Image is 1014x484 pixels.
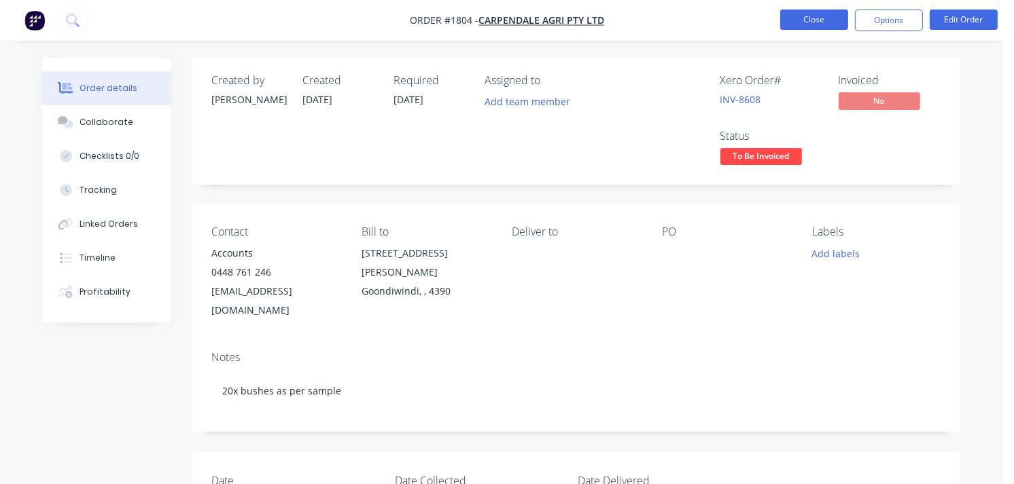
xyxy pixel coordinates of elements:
span: To Be Invoiced [720,148,802,165]
div: Linked Orders [80,218,138,230]
div: Accounts [212,244,340,263]
button: Collaborate [42,105,171,139]
div: Bill to [362,225,490,238]
div: Collaborate [80,116,133,128]
div: [STREET_ADDRESS][PERSON_NAME]Goondiwindi, , 4390 [362,244,490,301]
div: Status [720,130,822,143]
button: Profitability [42,275,171,309]
div: Accounts0448 761 246[EMAIL_ADDRESS][DOMAIN_NAME] [212,244,340,320]
div: Created [303,74,378,87]
button: Add team member [477,92,577,111]
button: Checklists 0/0 [42,139,171,173]
div: [STREET_ADDRESS][PERSON_NAME] [362,244,490,282]
button: Add labels [805,244,867,262]
div: 20x bushes as per sample [212,370,941,411]
div: Contact [212,225,340,238]
div: Notes [212,351,941,364]
div: Deliver to [512,225,640,238]
button: Tracking [42,173,171,207]
div: [EMAIL_ADDRESS][DOMAIN_NAME] [212,282,340,320]
div: Order details [80,82,137,94]
div: Labels [812,225,941,238]
img: Factory [24,10,45,31]
div: Created by [212,74,287,87]
span: [DATE] [303,93,333,106]
button: Close [780,10,848,30]
div: Tracking [80,184,117,196]
span: [DATE] [394,93,424,106]
div: Timeline [80,252,116,264]
button: Edit Order [930,10,998,30]
div: Checklists 0/0 [80,150,139,162]
button: Add team member [485,92,578,111]
div: Xero Order # [720,74,822,87]
span: Order #1804 - [410,14,478,27]
div: Profitability [80,286,130,298]
button: Options [855,10,923,31]
span: No [839,92,920,109]
button: Linked Orders [42,207,171,241]
div: Invoiced [839,74,941,87]
div: Goondiwindi, , 4390 [362,282,490,301]
div: 0448 761 246 [212,263,340,282]
button: To Be Invoiced [720,148,802,168]
a: INV-8608 [720,93,761,106]
div: [PERSON_NAME] [212,92,287,107]
button: Timeline [42,241,171,275]
a: Carpendale Agri Pty Ltd [478,14,604,27]
button: Order details [42,71,171,105]
div: Assigned to [485,74,621,87]
div: Required [394,74,469,87]
div: PO [662,225,790,238]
